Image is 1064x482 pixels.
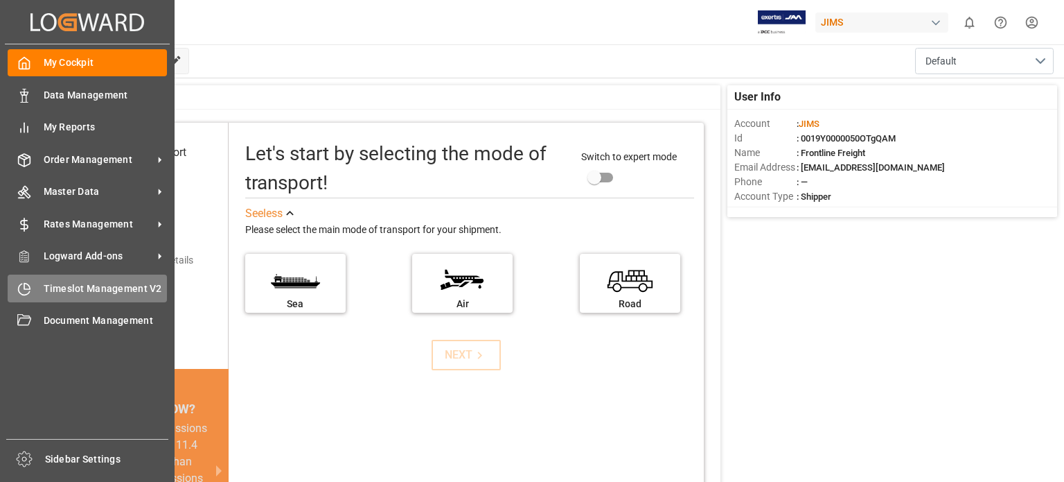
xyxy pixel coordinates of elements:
span: Rates Management [44,217,153,232]
a: Data Management [8,81,167,108]
button: Help Center [985,7,1016,38]
span: Data Management [44,88,168,103]
span: Document Management [44,313,168,328]
span: Order Management [44,153,153,167]
button: open menu [915,48,1054,74]
span: : — [797,177,808,187]
div: Please select the main mode of transport for your shipment. [245,222,694,239]
span: Phone [734,175,797,189]
a: Timeslot Management V2 [8,275,167,302]
span: Id [734,131,797,146]
div: Road [587,297,673,311]
div: Let's start by selecting the mode of transport! [245,139,568,198]
span: Logward Add-ons [44,249,153,264]
div: Add shipping details [107,253,193,268]
span: Account [734,117,797,131]
div: JIMS [815,12,948,33]
a: My Cockpit [8,49,167,76]
span: Account Type [734,189,797,204]
span: Switch to expert mode [581,151,677,162]
span: Default [925,54,957,69]
span: Name [734,146,797,160]
span: User Info [734,89,781,105]
button: JIMS [815,9,954,35]
span: : Shipper [797,191,831,202]
div: See less [245,205,283,222]
div: NEXT [445,347,487,363]
span: Master Data [44,184,153,199]
div: Sea [252,297,339,311]
span: Timeslot Management V2 [44,282,168,296]
span: : 0019Y0000050OTgQAM [797,133,896,144]
span: JIMS [799,119,819,129]
button: show 0 new notifications [954,7,985,38]
img: Exertis%20JAM%20-%20Email%20Logo.jpg_1722504956.jpg [758,10,806,35]
span: Email Address [734,160,797,175]
span: : Frontline Freight [797,148,865,158]
span: : [EMAIL_ADDRESS][DOMAIN_NAME] [797,162,945,173]
span: My Cockpit [44,55,168,70]
div: Air [419,297,506,311]
span: Sidebar Settings [45,452,169,467]
span: : [797,119,819,129]
button: NEXT [432,340,501,370]
span: My Reports [44,120,168,135]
